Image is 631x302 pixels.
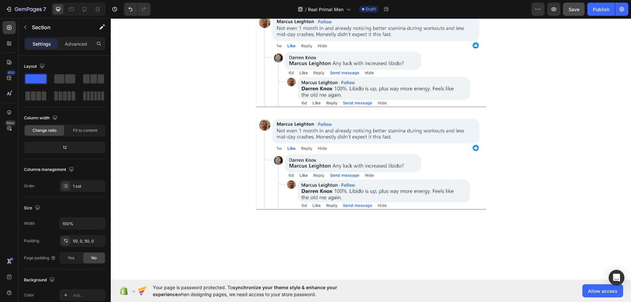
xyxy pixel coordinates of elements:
div: 450 [6,70,16,75]
div: Columns management [24,165,75,174]
div: Undo/Redo [124,3,151,16]
span: Save [569,7,579,12]
span: No [91,255,97,261]
div: Layout [24,62,46,71]
span: Change ratio [33,128,57,133]
div: Color [24,292,34,298]
button: Allow access [582,284,623,297]
img: gempages_580824349150282248-dc1d3937-4352-40da-be52-352b740964b8.png [145,99,375,191]
span: Yes [68,255,74,261]
p: Advanced [65,40,87,47]
div: Width [24,221,35,226]
span: Allow access [588,288,618,294]
span: Your page is password protected. To when designing pages, we need access to your store password. [153,284,363,298]
div: 12 [25,143,104,152]
p: 7 [43,5,46,13]
span: Real Primal Men [308,6,343,13]
span: Fit to content [73,128,97,133]
div: 1 col [73,183,104,189]
button: Publish [587,3,615,16]
div: Size [24,204,41,213]
iframe: To enrich screen reader interactions, please activate Accessibility in Grammarly extension settings [111,18,631,280]
span: Draft [366,6,376,12]
span: / [305,6,307,13]
input: Auto [60,218,105,229]
div: Background [24,276,56,285]
button: 7 [3,3,49,16]
div: 50, 0, 50, 0 [73,238,104,244]
div: Order [24,183,35,189]
p: Section [32,23,86,31]
div: Add... [73,292,104,298]
span: synchronize your theme style & enhance your experience [153,285,337,297]
button: Save [563,3,585,16]
div: Column width [24,114,59,123]
div: Open Intercom Messenger [609,270,624,286]
div: Publish [593,6,609,13]
div: Beta [5,120,16,126]
div: Page padding [24,255,56,261]
p: Settings [33,40,51,47]
div: Padding [24,238,39,244]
